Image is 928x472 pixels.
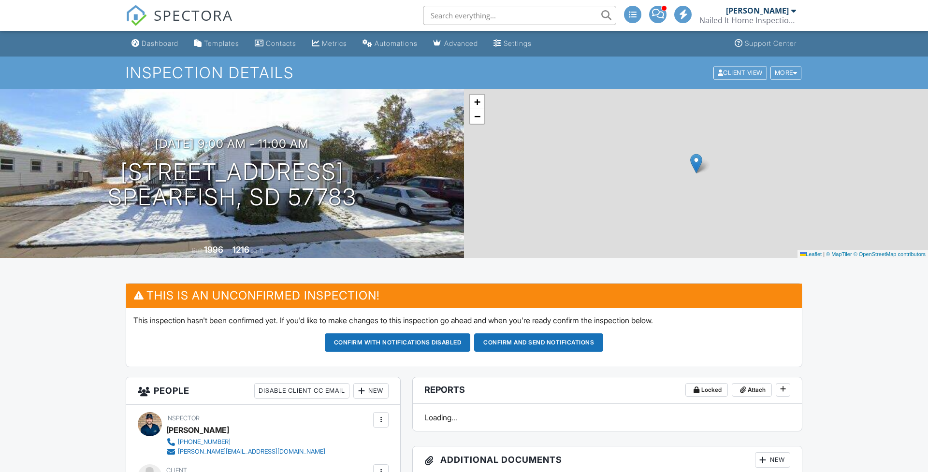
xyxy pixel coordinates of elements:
img: The Best Home Inspection Software - Spectora [126,5,147,26]
span: − [474,110,480,122]
div: [PHONE_NUMBER] [178,438,231,446]
div: Metrics [322,39,347,47]
div: [PERSON_NAME] [166,423,229,437]
a: Advanced [429,35,482,53]
h1: Inspection Details [126,64,802,81]
a: [PHONE_NUMBER] [166,437,325,447]
div: Templates [204,39,239,47]
div: Support Center [745,39,797,47]
div: [PERSON_NAME][EMAIL_ADDRESS][DOMAIN_NAME] [178,448,325,456]
a: Leaflet [800,251,822,257]
a: Templates [190,35,243,53]
a: Client View [712,69,769,76]
div: More [770,66,802,79]
div: New [755,452,790,468]
a: Dashboard [128,35,182,53]
div: Advanced [444,39,478,47]
div: Dashboard [142,39,178,47]
div: [PERSON_NAME] [726,6,789,15]
div: Disable Client CC Email [254,383,349,399]
a: Contacts [251,35,300,53]
a: © MapTiler [826,251,852,257]
div: New [353,383,389,399]
input: Search everything... [423,6,616,25]
h3: [DATE] 9:00 am - 11:00 am [155,137,309,150]
h3: This is an Unconfirmed Inspection! [126,284,802,307]
span: Built [192,247,203,254]
div: Nailed It Home Inspections LLC [699,15,796,25]
button: Confirm with notifications disabled [325,333,471,352]
div: Contacts [266,39,296,47]
a: Zoom out [470,109,484,124]
a: Settings [490,35,536,53]
p: This inspection hasn't been confirmed yet. If you'd like to make changes to this inspection go ah... [133,315,795,326]
span: + [474,96,480,108]
span: SPECTORA [154,5,233,25]
div: 1216 [232,244,249,255]
div: Client View [713,66,767,79]
a: [PERSON_NAME][EMAIL_ADDRESS][DOMAIN_NAME] [166,447,325,457]
h1: [STREET_ADDRESS] Spearfish, SD 57783 [108,159,357,211]
a: Zoom in [470,95,484,109]
h3: People [126,377,400,405]
img: Marker [690,154,702,173]
div: 1996 [204,244,223,255]
span: | [823,251,825,257]
button: Confirm and send notifications [474,333,603,352]
div: Automations [375,39,418,47]
a: © OpenStreetMap contributors [854,251,926,257]
a: SPECTORA [126,13,233,33]
a: Metrics [308,35,351,53]
a: Support Center [731,35,800,53]
span: sq. ft. [251,247,264,254]
span: Inspector [166,415,200,422]
div: Settings [504,39,532,47]
a: Automations (Advanced) [359,35,421,53]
